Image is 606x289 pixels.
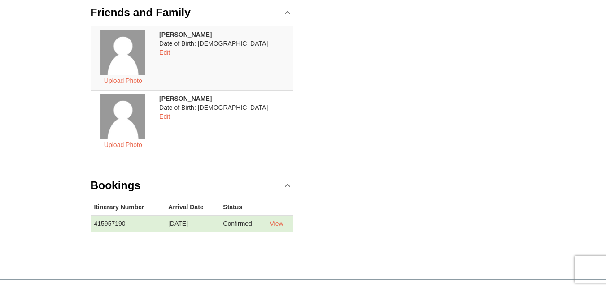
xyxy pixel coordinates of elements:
th: Itinerary Number [91,199,165,216]
a: Edit [159,113,170,120]
td: 415957190 [91,215,165,232]
a: Edit [159,49,170,56]
button: Upload Photo [99,139,147,151]
h3: Friends and Family [91,4,191,22]
a: View [270,220,283,227]
img: placeholder.jpg [100,30,145,75]
td: [DATE] [165,215,219,232]
button: Upload Photo [99,75,147,86]
td: Date of Birth: [DEMOGRAPHIC_DATA] [156,26,293,90]
h3: Bookings [91,177,141,194]
th: Status [219,199,266,216]
strong: [PERSON_NAME] [159,95,212,102]
td: Confirmed [219,215,266,232]
th: Arrival Date [165,199,219,216]
img: placeholder.jpg [100,94,145,139]
strong: [PERSON_NAME] [159,31,212,38]
td: Date of Birth: [DEMOGRAPHIC_DATA] [156,90,293,154]
a: Bookings [91,172,293,199]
